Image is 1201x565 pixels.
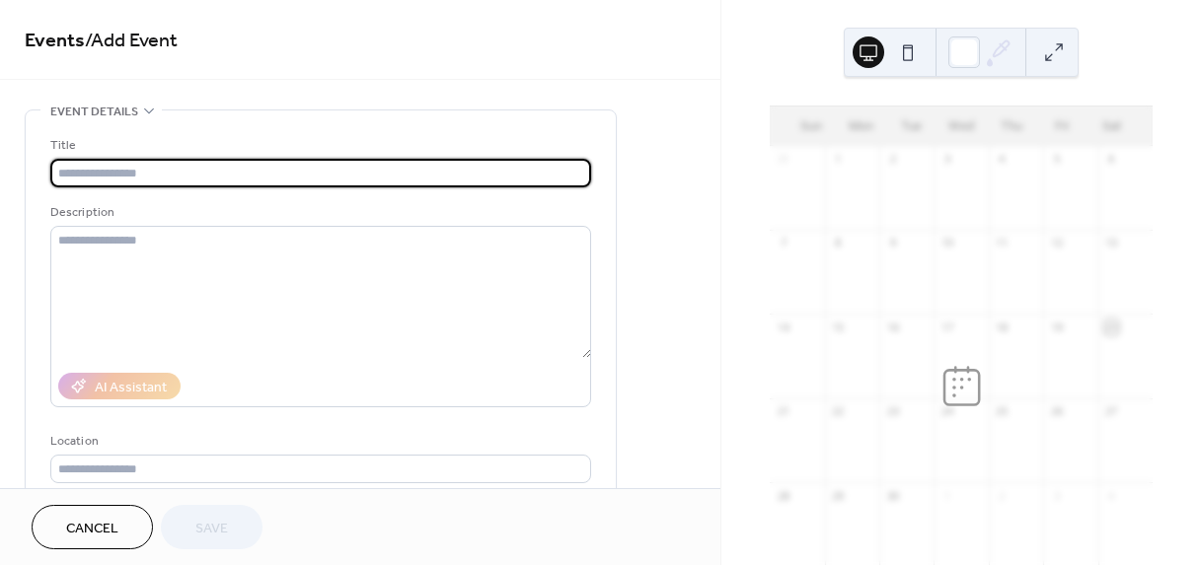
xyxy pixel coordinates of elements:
div: Sun [786,106,836,146]
div: 10 [939,236,954,250]
div: 28 [776,488,790,503]
div: 26 [1049,404,1064,419]
div: 24 [939,404,954,419]
div: Location [50,431,587,452]
div: 6 [1104,152,1119,167]
div: 2 [995,488,1010,503]
div: 1 [939,488,954,503]
div: 20 [1104,319,1119,334]
div: 2 [885,152,900,167]
div: 1 [831,152,846,167]
div: 11 [995,236,1010,250]
div: 29 [831,488,846,503]
div: Tue [886,106,937,146]
div: 25 [995,404,1010,419]
div: Sat [1087,106,1137,146]
div: 9 [885,236,900,250]
div: 12 [1049,236,1064,250]
div: 14 [776,319,790,334]
span: Cancel [66,519,118,539]
div: Mon [836,106,886,146]
div: Title [50,135,587,156]
button: Cancel [32,505,153,549]
div: 22 [831,404,846,419]
div: 15 [831,319,846,334]
div: 3 [1049,488,1064,503]
div: 3 [939,152,954,167]
div: 18 [995,319,1010,334]
span: / Add Event [85,22,178,60]
div: 30 [885,488,900,503]
div: 7 [776,236,790,250]
div: 4 [995,152,1010,167]
div: 5 [1049,152,1064,167]
div: 19 [1049,319,1064,334]
div: 13 [1104,236,1119,250]
div: 21 [776,404,790,419]
div: Thu [987,106,1037,146]
div: 16 [885,319,900,334]
div: 17 [939,319,954,334]
div: 4 [1104,488,1119,503]
div: 8 [831,236,846,250]
div: 27 [1104,404,1119,419]
span: Event details [50,102,138,122]
div: Fri [1036,106,1087,146]
div: 31 [776,152,790,167]
a: Events [25,22,85,60]
div: Description [50,202,587,223]
div: 23 [885,404,900,419]
div: Wed [937,106,987,146]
